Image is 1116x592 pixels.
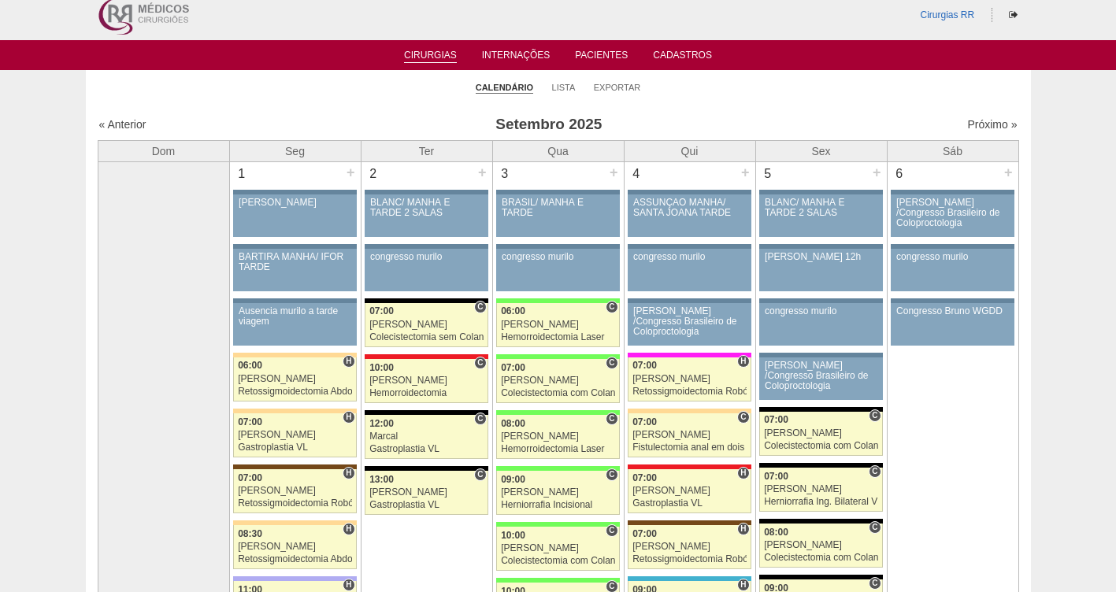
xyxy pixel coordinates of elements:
div: Colecistectomia com Colangiografia VL [764,553,878,563]
div: Key: Santa Joana [233,464,356,469]
div: Key: Aviso [628,244,751,249]
a: BLANC/ MANHÃ E TARDE 2 SALAS [365,194,488,237]
div: + [739,162,752,183]
div: [PERSON_NAME] [764,484,878,494]
th: Qua [492,140,624,161]
span: 07:00 [632,528,657,539]
div: [PERSON_NAME] [632,542,747,552]
span: Consultório [474,357,486,369]
a: ASSUNÇÃO MANHÃ/ SANTA JOANA TARDE [628,194,751,237]
a: [PERSON_NAME] [233,194,356,237]
div: [PERSON_NAME] [369,487,484,498]
span: 10:00 [501,530,525,541]
div: Key: Bartira [233,353,356,357]
div: + [870,162,884,183]
div: [PERSON_NAME] 12h [765,252,877,262]
div: Key: Aviso [759,353,882,357]
div: congresso murilo [370,252,483,262]
span: Consultório [474,301,486,313]
div: 4 [625,162,649,186]
a: congresso murilo [496,249,619,291]
span: 07:00 [632,360,657,371]
span: 07:00 [369,305,394,316]
span: Consultório [606,357,617,369]
a: [PERSON_NAME] 12h [759,249,882,291]
div: BRASIL/ MANHÃ E TARDE [502,198,614,218]
a: C 07:00 [PERSON_NAME] Herniorrafia Ing. Bilateral VL [759,468,882,512]
div: Congresso Bruno WGDD [896,306,1009,316]
div: Gastroplastia VL [369,500,484,510]
span: 07:00 [501,362,525,373]
a: H 07:00 [PERSON_NAME] Retossigmoidectomia Robótica [628,525,751,569]
div: 3 [493,162,517,186]
span: Hospital [737,355,749,368]
div: Gastroplastia VL [369,444,484,454]
a: H 07:00 [PERSON_NAME] Gastroplastia VL [628,469,751,513]
span: Hospital [737,467,749,479]
th: Seg [229,140,361,161]
a: C 07:00 [PERSON_NAME] Fistulectomia anal em dois tempos [628,413,751,457]
div: + [344,162,358,183]
span: Consultório [869,521,881,534]
span: 13:00 [369,474,394,485]
div: [PERSON_NAME] [238,486,352,496]
span: 12:00 [369,418,394,429]
div: Key: Blanc [365,410,488,415]
span: Hospital [343,579,354,591]
th: Sáb [887,140,1018,161]
span: 07:00 [238,416,262,427]
div: 2 [361,162,386,186]
div: Key: Bartira [233,520,356,525]
div: Fistulectomia anal em dois tempos [632,442,747,453]
div: [PERSON_NAME] [238,542,352,552]
div: [PERSON_NAME] [632,430,747,440]
div: Key: Aviso [891,298,1014,303]
span: 07:00 [632,416,657,427]
a: C 10:00 [PERSON_NAME] Hemorroidectomia [365,359,488,403]
span: 08:00 [764,527,788,538]
a: C 10:00 [PERSON_NAME] Colecistectomia com Colangiografia VL [496,527,619,571]
div: Key: Aviso [628,298,751,303]
a: Cirurgias [404,50,457,63]
div: Key: Aviso [891,190,1014,194]
div: BLANC/ MANHÃ E TARDE 2 SALAS [765,198,877,218]
div: congresso murilo [896,252,1009,262]
div: [PERSON_NAME] /Congresso Brasileiro de Coloproctologia [896,198,1009,229]
a: Pacientes [575,50,628,65]
div: [PERSON_NAME] [632,374,747,384]
div: Hemorroidectomia Laser [501,444,615,454]
a: Ausencia murilo a tarde viagem [233,303,356,346]
span: Consultório [606,413,617,425]
span: Hospital [343,467,354,479]
div: Key: Blanc [759,519,882,524]
div: Marcal [369,431,484,442]
span: Hospital [737,523,749,535]
a: H 07:00 [PERSON_NAME] Retossigmoidectomia Robótica [628,357,751,401]
span: Hospital [343,523,354,535]
div: [PERSON_NAME] /Congresso Brasileiro de Coloproctologia [765,361,877,392]
div: + [1002,162,1015,183]
div: Colecistectomia com Colangiografia VL [501,388,615,398]
a: Lista [552,82,576,93]
a: congresso murilo [365,249,488,291]
div: [PERSON_NAME] [369,376,484,386]
div: 5 [756,162,780,186]
a: [PERSON_NAME] /Congresso Brasileiro de Coloproctologia [628,303,751,346]
h3: Setembro 2025 [319,113,778,136]
div: [PERSON_NAME] [238,430,352,440]
div: Key: Aviso [496,244,619,249]
div: Hemorroidectomia [369,388,484,398]
a: C 08:00 [PERSON_NAME] Hemorroidectomia Laser [496,415,619,459]
div: [PERSON_NAME] [764,428,878,438]
th: Qui [624,140,755,161]
a: Internações [482,50,551,65]
div: Retossigmoidectomia Robótica [632,554,747,564]
a: BARTIRA MANHÃ/ IFOR TARDE [233,249,356,291]
div: Hemorroidectomia Laser [501,332,615,342]
a: [PERSON_NAME] /Congresso Brasileiro de Coloproctologia [891,194,1014,237]
div: 6 [888,162,912,186]
span: 07:00 [764,414,788,425]
div: Key: Pro Matre [628,353,751,357]
div: Colecistectomia com Colangiografia VL [764,441,878,451]
div: Retossigmoidectomia Abdominal VL [238,387,352,397]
